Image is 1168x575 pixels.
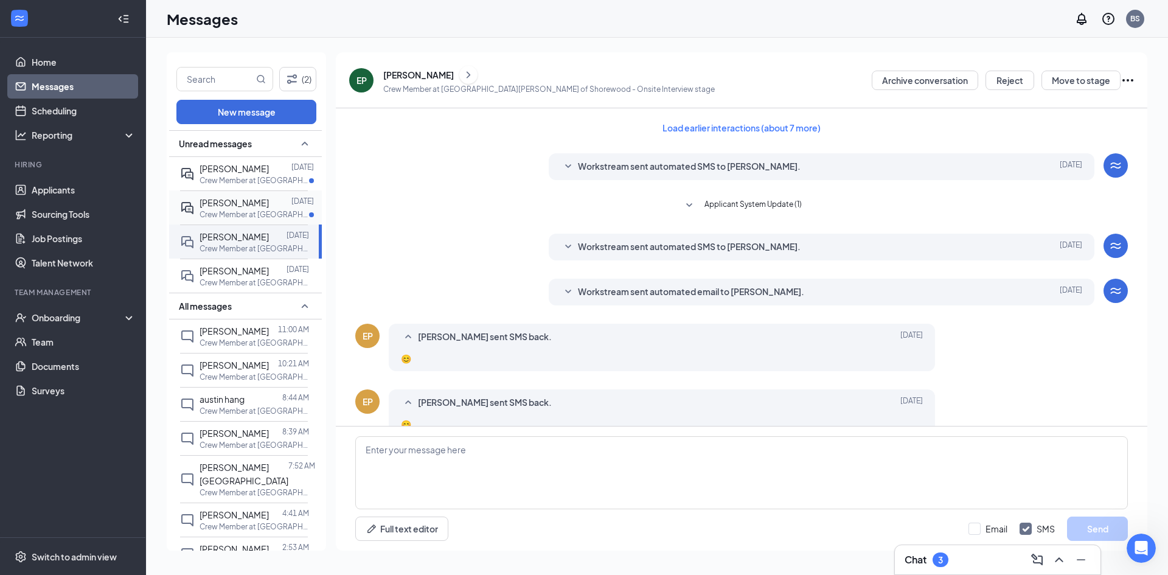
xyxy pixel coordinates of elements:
button: Full text editorPen [355,517,448,541]
svg: Analysis [15,129,27,141]
span: All messages [179,300,232,312]
p: 8:44 AM [282,392,309,403]
svg: Filter [285,72,299,86]
svg: Pen [366,523,378,535]
svg: ChatInactive [180,329,195,344]
span: [PERSON_NAME] [200,360,269,371]
a: Talent Network [32,251,136,275]
p: Crew Member at [GEOGRAPHIC_DATA][PERSON_NAME] of [GEOGRAPHIC_DATA] [200,277,309,288]
a: Surveys [32,378,136,403]
p: [DATE] [291,162,314,172]
span: [PERSON_NAME] [200,163,269,174]
button: Move to stage [1041,71,1121,90]
input: Search [177,68,254,91]
svg: ChatInactive [180,513,195,528]
span: [PERSON_NAME] sent SMS back. [418,396,552,410]
div: Hiring [15,159,133,170]
p: 8:39 AM [282,427,309,437]
svg: Notifications [1074,12,1089,26]
span: [DATE] [1060,285,1082,299]
span: [DATE] [1060,159,1082,174]
div: BS [1130,13,1140,24]
div: Reporting [32,129,136,141]
span: [PERSON_NAME] [200,265,269,276]
p: Crew Member at [GEOGRAPHIC_DATA][PERSON_NAME] of [GEOGRAPHIC_DATA] [200,521,309,532]
span: 😊 [401,419,411,430]
button: ChevronUp [1049,550,1069,570]
div: Switch to admin view [32,551,117,563]
button: Filter (2) [279,67,316,91]
button: Minimize [1071,550,1091,570]
svg: QuestionInfo [1101,12,1116,26]
svg: ChatInactive [180,431,195,446]
svg: WorkstreamLogo [1108,158,1123,173]
span: [DATE] [900,330,923,344]
p: Crew Member at [GEOGRAPHIC_DATA][PERSON_NAME] of [GEOGRAPHIC_DATA] [200,243,309,254]
span: Applicant System Update (1) [704,198,802,213]
svg: ChatInactive [180,472,195,487]
h1: Messages [167,9,238,29]
svg: Settings [15,551,27,563]
svg: ActiveDoubleChat [180,201,195,215]
p: 7:52 AM [288,461,315,471]
span: Unread messages [179,138,252,150]
span: [PERSON_NAME] [200,197,269,208]
iframe: Intercom live chat [1127,534,1156,563]
p: Crew Member at [GEOGRAPHIC_DATA][PERSON_NAME] of [GEOGRAPHIC_DATA] [200,209,309,220]
svg: Minimize [1074,552,1088,567]
svg: DoubleChat [180,269,195,284]
a: Sourcing Tools [32,202,136,226]
span: Workstream sent automated email to [PERSON_NAME]. [578,285,804,299]
button: ComposeMessage [1027,550,1047,570]
a: Messages [32,74,136,99]
svg: ChatInactive [180,363,195,378]
p: [DATE] [291,196,314,206]
svg: ComposeMessage [1030,552,1045,567]
p: Crew Member at [GEOGRAPHIC_DATA][PERSON_NAME] of [GEOGRAPHIC_DATA] [200,440,309,450]
svg: SmallChevronDown [682,198,697,213]
p: Crew Member at [GEOGRAPHIC_DATA][PERSON_NAME] of [GEOGRAPHIC_DATA] [200,487,309,498]
span: [PERSON_NAME] [200,428,269,439]
h3: Chat [905,553,926,566]
span: [PERSON_NAME] [200,543,269,554]
p: [DATE] [287,230,309,240]
p: [DATE] [287,264,309,274]
span: Workstream sent automated SMS to [PERSON_NAME]. [578,159,801,174]
svg: DoubleChat [180,235,195,249]
svg: WorkstreamLogo [1108,284,1123,298]
p: 2:53 AM [282,542,309,552]
svg: SmallChevronUp [297,299,312,313]
span: 😊 [401,353,411,364]
div: EP [356,74,367,86]
a: Scheduling [32,99,136,123]
svg: MagnifyingGlass [256,74,266,84]
div: Team Management [15,287,133,298]
button: New message [176,100,316,124]
svg: ChatInactive [180,397,195,412]
button: Load earlier interactions (about 7 more) [652,118,831,138]
button: SmallChevronDownApplicant System Update (1) [682,198,802,213]
svg: SmallChevronDown [561,159,575,174]
span: [PERSON_NAME] sent SMS back. [418,330,552,344]
p: Crew Member at [GEOGRAPHIC_DATA][PERSON_NAME] of [GEOGRAPHIC_DATA] [200,338,309,348]
button: Send [1067,517,1128,541]
svg: SmallChevronUp [297,136,312,151]
svg: WorkstreamLogo [13,12,26,24]
p: Crew Member at [GEOGRAPHIC_DATA][PERSON_NAME] of [GEOGRAPHIC_DATA] [200,372,309,382]
a: Home [32,50,136,74]
span: [PERSON_NAME] [200,231,269,242]
div: EP [363,396,373,408]
div: Onboarding [32,312,125,324]
svg: SmallChevronUp [401,330,415,344]
div: EP [363,330,373,342]
span: [PERSON_NAME] [200,326,269,336]
svg: Ellipses [1121,73,1135,88]
button: Archive conversation [872,71,978,90]
a: Job Postings [32,226,136,251]
p: 11:00 AM [278,324,309,335]
span: [PERSON_NAME][GEOGRAPHIC_DATA] [200,462,288,486]
svg: SmallChevronUp [401,396,415,410]
a: Applicants [32,178,136,202]
svg: ChevronRight [462,68,474,82]
a: Documents [32,354,136,378]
